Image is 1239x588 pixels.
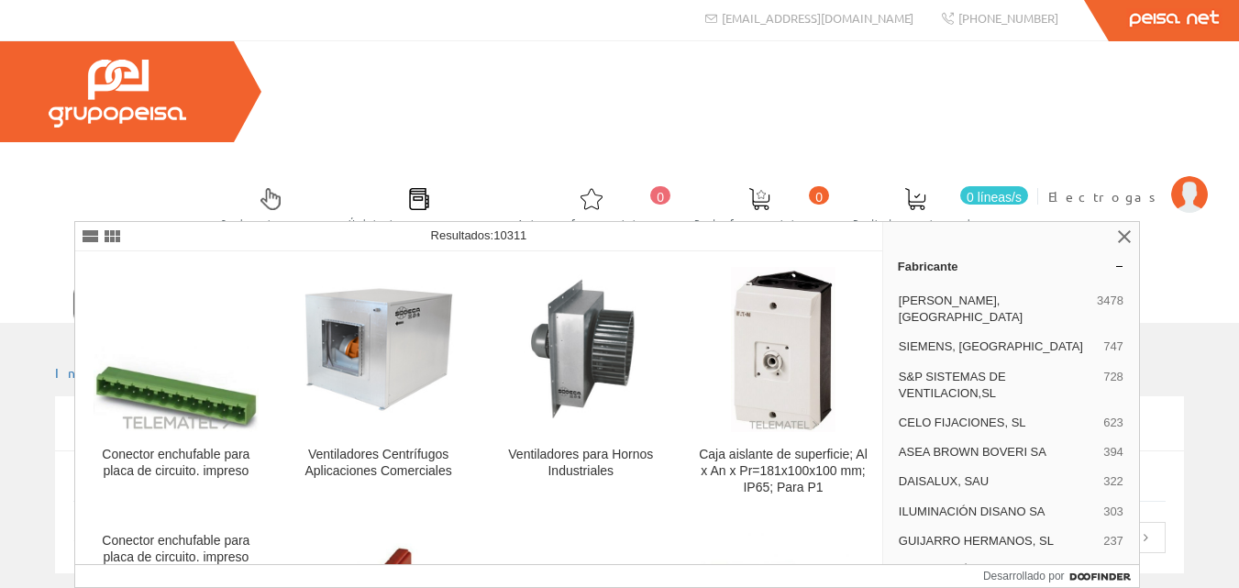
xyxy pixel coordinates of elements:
font: 10311 [493,228,526,242]
font: Conector enchufable para placa de circuito. impreso [102,533,249,564]
a: Caja aislante de superficie; Al x An x Pr=181x100x100 mm; IP65; Para P1 Caja aislante de superfic... [682,252,884,517]
font: 0 [815,190,823,205]
font: [PERSON_NAME], [GEOGRAPHIC_DATA] [899,294,1023,324]
font: 623 [1103,416,1123,429]
a: Ventiladores Centrífugos Aplicaciones Comerciales Ventiladores Centrífugos Aplicaciones Comerciales [278,252,480,517]
font: ASEA BROWN BOVERI SA [899,445,1046,459]
img: Ventiladores Centrífugos Aplicaciones Comerciales [296,267,461,432]
font: S&P SISTEMAS DE VENTILACION,SL [899,370,1006,400]
font: Mostrando página 1 de 0 páginas [73,527,470,544]
a: Selectores [203,172,329,239]
img: Caja aislante de superficie; Al x An x Pr=181x100x100 mm; IP65; Para P1 [731,267,836,432]
font: Desarrollado por [983,570,1065,582]
font: DAISALUX, SAU [899,474,989,488]
font: Ventiladores para Hornos Industriales [508,447,653,478]
font: [PHONE_NUMBER] [958,10,1058,26]
font: Caja aislante de superficie; Al x An x Pr=181x100x100 mm; IP65; Para P1 [699,447,868,494]
a: Desarrollado por [983,565,1139,587]
font: Últimas compras [348,216,489,229]
font: Ventiladores Centrífugos Aplicaciones Comerciales [304,447,451,478]
font: 0 líneas/s [967,190,1022,205]
font: 728 [1103,370,1123,383]
font: Electrogas [1048,188,1162,205]
a: Últimas compras [330,172,498,239]
img: Ventiladores para Hornos Industriales [498,267,663,432]
a: Conector enchufable para placa de circuito. impreso Conector enchufable para placa de circuito. i... [75,252,277,517]
a: Ventiladores para Hornos Industriales Ventiladores para Hornos Industriales [480,252,681,517]
font: Arte. favoritos [517,216,666,229]
font: 0 [657,190,664,205]
img: Grupo Peisa [49,60,186,128]
font: Resultados: [431,228,494,242]
a: Electrogas [1048,172,1208,190]
font: [EMAIL_ADDRESS][DOMAIN_NAME] [722,10,913,26]
font: Pedido actual [853,216,978,229]
font: CELO FIJACIONES, SL [899,416,1026,429]
font: Selectores [221,216,320,229]
font: Conector enchufable para placa de circuito. impreso [102,447,249,478]
font: 199 [1103,563,1123,577]
font: 747 [1103,339,1123,353]
font: Fabricante [898,260,958,273]
font: 322 [1103,474,1123,488]
font: Últimos artículos comprados [73,416,422,438]
font: 3478 [1097,294,1123,307]
font: SIEMENS, [GEOGRAPHIC_DATA] [899,339,1083,353]
font: ILUMINACIÓN DISANO SA [899,505,1045,518]
img: Conector enchufable para placa de circuito. impreso [94,267,259,432]
font: 303 [1103,505,1123,518]
font: 394 [1103,445,1123,459]
font: GUIJARRO HERMANOS, SL [899,534,1054,548]
font: 237 [1103,534,1123,548]
a: Inicio [55,364,133,381]
font: Ped. favoritos [694,216,824,229]
a: Fabricante [883,251,1139,281]
a: Página siguiente [1125,522,1166,553]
